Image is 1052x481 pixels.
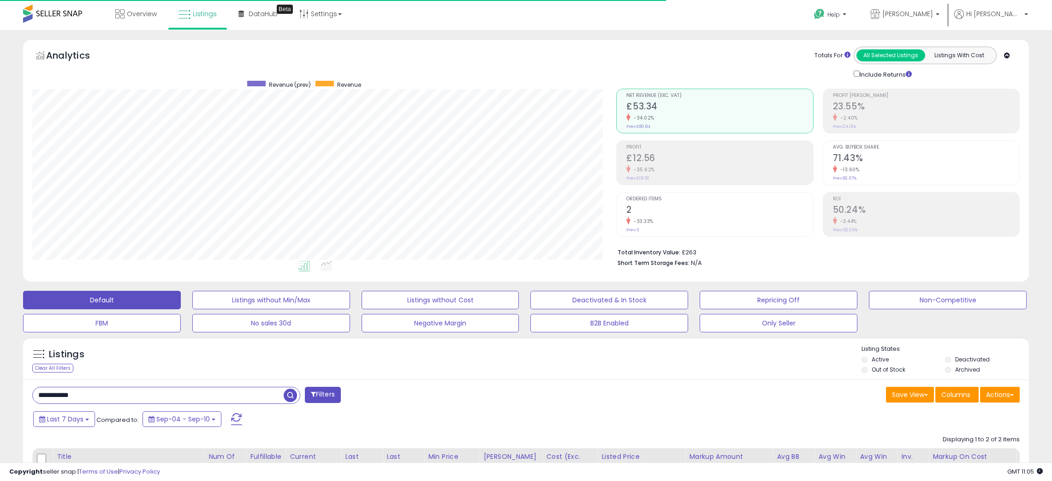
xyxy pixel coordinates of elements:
div: Markup Amount [689,452,769,462]
div: Current Buybox Price [290,452,337,471]
div: Clear All Filters [32,364,73,373]
span: 2025-09-18 11:05 GMT [1007,467,1043,476]
span: Columns [941,390,970,399]
h2: 71.43% [833,153,1019,165]
a: Help [807,1,856,30]
div: Tooltip anchor [277,5,293,14]
label: Active [872,355,889,363]
button: FBM [23,314,181,332]
small: -13.60% [837,166,860,173]
div: Title [57,452,201,462]
small: -35.62% [630,166,655,173]
a: Privacy Policy [119,467,160,476]
button: Only Seller [700,314,857,332]
span: Overview [127,9,157,18]
div: Inv. value [901,452,925,471]
span: Avg. Buybox Share [833,145,1019,150]
div: Min Price [428,452,475,462]
small: Prev: £80.84 [626,124,650,129]
span: Profit [PERSON_NAME] [833,93,1019,98]
div: Last Purchase Price [345,452,379,481]
span: Net Revenue (Exc. VAT) [626,93,813,98]
label: Out of Stock [872,366,905,373]
span: Sep-04 - Sep-10 [156,415,210,424]
strong: Copyright [9,467,43,476]
label: Deactivated [955,355,990,363]
button: Non-Competitive [869,291,1027,309]
div: Num of Comp. [208,452,242,471]
div: Markup on Cost [933,452,1012,462]
small: -33.33% [630,218,654,225]
button: Filters [305,387,341,403]
span: Profit [626,145,813,150]
h2: 2 [626,204,813,217]
div: [PERSON_NAME] [483,452,538,462]
span: Compared to: [96,415,139,424]
button: Listings without Cost [362,291,519,309]
a: Hi [PERSON_NAME] [954,9,1028,30]
h2: £53.34 [626,101,813,114]
div: Totals For [814,51,850,60]
span: Last 7 Days [47,415,83,424]
div: Cost (Exc. VAT) [546,452,594,471]
div: Displaying 1 to 2 of 2 items [943,435,1020,444]
div: Include Returns [847,69,923,79]
label: Archived [955,366,980,373]
div: Avg BB Share [777,452,810,471]
h5: Listings [49,348,84,361]
div: Avg Win Price 24h. [818,452,852,481]
h2: £12.56 [626,153,813,165]
span: N/A [691,259,702,267]
button: Sep-04 - Sep-10 [143,411,221,427]
button: Save View [886,387,934,403]
div: Avg Win Price [860,452,893,471]
span: Listings [193,9,217,18]
button: Negative Margin [362,314,519,332]
button: Actions [980,387,1020,403]
span: ROI [833,197,1019,202]
button: All Selected Listings [856,49,925,61]
button: Deactivated & In Stock [530,291,688,309]
small: Prev: 3 [626,227,639,233]
button: Columns [935,387,979,403]
small: Prev: 82.67% [833,175,856,181]
span: Help [827,11,840,18]
button: Listings without Min/Max [192,291,350,309]
li: £263 [618,246,1013,257]
span: Revenue (prev) [269,81,311,89]
b: Total Inventory Value: [618,248,680,256]
button: Last 7 Days [33,411,95,427]
div: Listed Price [601,452,681,462]
small: -2.40% [837,114,858,121]
span: [PERSON_NAME] [882,9,933,18]
span: Hi [PERSON_NAME] [966,9,1022,18]
span: Ordered Items [626,197,813,202]
h2: 50.24% [833,204,1019,217]
i: Get Help [814,8,825,20]
span: Revenue [337,81,361,89]
p: Listing States: [862,345,1029,354]
b: Short Term Storage Fees: [618,259,689,267]
small: Prev: 52.03% [833,227,857,233]
button: B2B Enabled [530,314,688,332]
small: -3.44% [837,218,857,225]
small: -34.02% [630,114,654,121]
small: Prev: 24.13% [833,124,856,129]
small: Prev: £19.51 [626,175,649,181]
button: Repricing Off [700,291,857,309]
button: No sales 30d [192,314,350,332]
h5: Analytics [46,49,108,64]
a: Terms of Use [79,467,118,476]
button: Listings With Cost [925,49,993,61]
h2: 23.55% [833,101,1019,114]
button: Default [23,291,181,309]
div: seller snap | | [9,468,160,476]
div: Fulfillable Quantity [250,452,282,471]
span: DataHub [249,9,278,18]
